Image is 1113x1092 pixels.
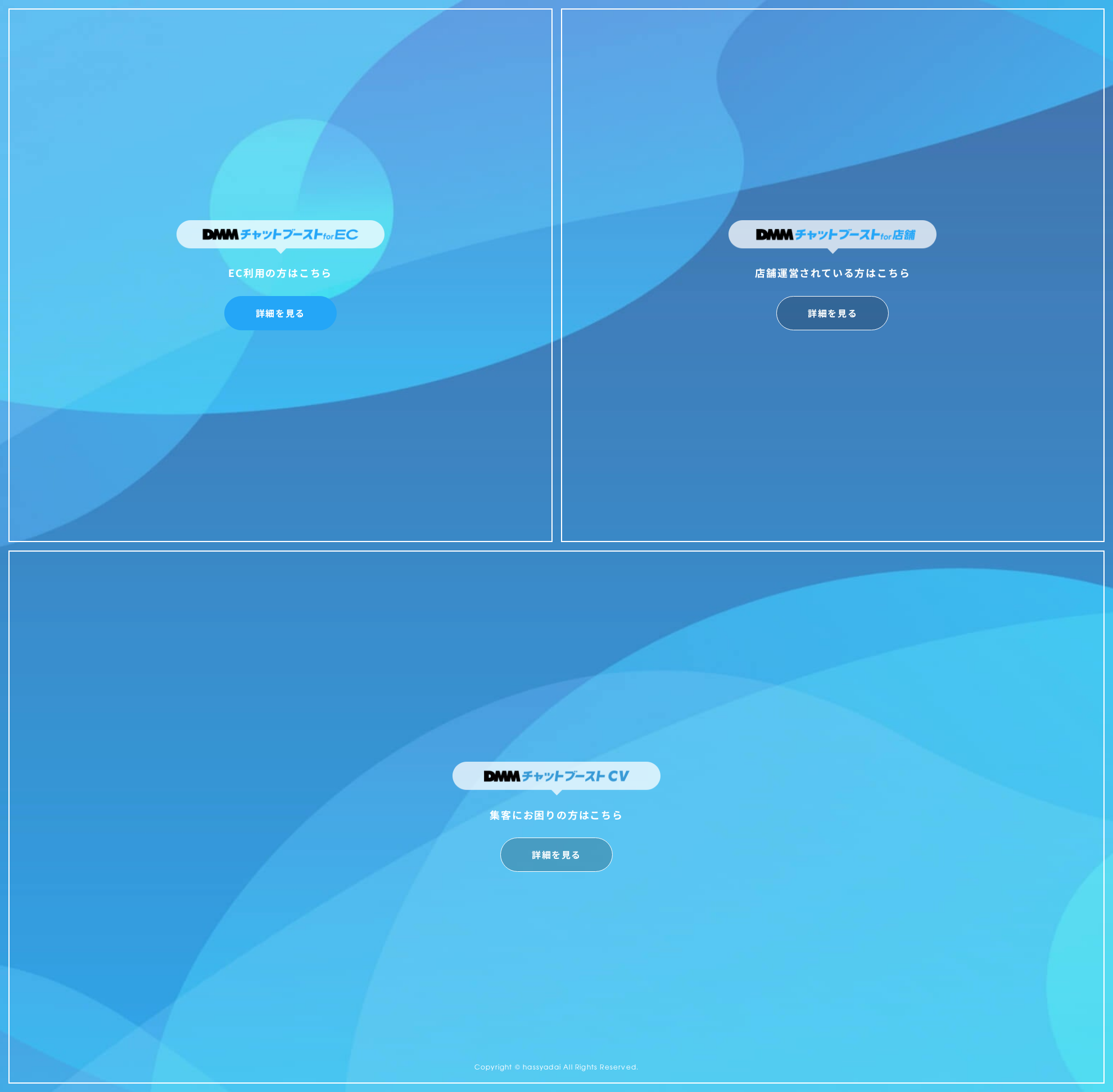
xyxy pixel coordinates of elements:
[776,296,889,330] a: 詳細を見る
[453,762,660,795] img: DMMチャットブーストCV
[453,806,660,823] div: 集客にお困りの方はこちら
[729,220,936,254] img: DMMチャットブーストfor店舗
[177,220,384,254] img: DMMチャットブーストforEC
[224,296,337,330] a: 詳細を見る
[177,263,384,281] div: EC利用の方はこちら
[729,263,936,281] div: 店舗運営されている方はこちら
[500,838,613,872] a: 詳細を見る
[474,1062,639,1072] small: Copyright © hassyadai All Rights Reserved.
